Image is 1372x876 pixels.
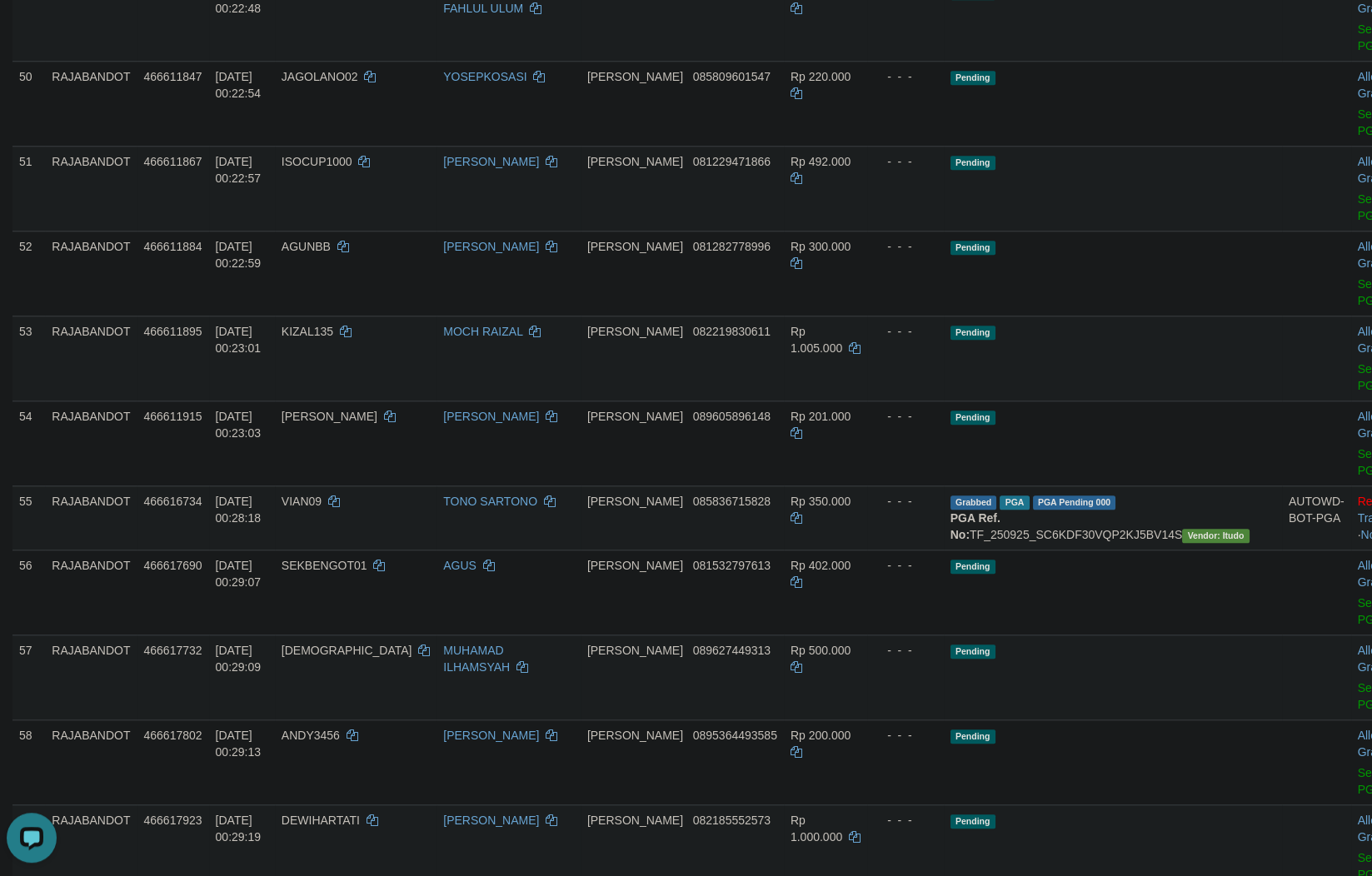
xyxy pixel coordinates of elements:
span: ISOCUP1000 [282,155,352,168]
div: - - - [874,153,937,170]
span: [PERSON_NAME] [587,559,683,572]
td: 54 [12,401,45,485]
span: 466611884 [143,240,202,253]
td: RAJABANDOT [45,146,137,231]
span: Copy 081282778996 to clipboard [693,240,771,253]
span: [PERSON_NAME] [587,70,683,83]
span: VIAN09 [282,495,322,508]
button: Open LiveChat chat widget [7,7,57,57]
td: RAJABANDOT [45,485,137,550]
span: Pending [950,645,995,659]
span: Copy 081229471866 to clipboard [693,155,771,168]
span: [DATE] 00:23:01 [216,325,262,355]
a: MOCH RAIZAL [443,325,522,338]
span: 466617802 [143,729,202,742]
a: YOSEPKOSASI [443,70,526,83]
td: RAJABANDOT [45,61,137,146]
span: [PERSON_NAME] [587,729,683,742]
a: TONO SARTONO [443,495,537,508]
a: [PERSON_NAME] [443,155,539,168]
span: Grabbed [950,495,997,510]
td: 50 [12,61,45,146]
span: 466617732 [143,644,202,657]
div: - - - [874,493,937,510]
a: MUHAMAD ILHAMSYAH [443,644,510,674]
span: Pending [950,241,995,255]
td: 56 [12,550,45,635]
span: Copy 0895364493585 to clipboard [693,729,777,742]
span: Copy 089627449313 to clipboard [693,644,771,657]
span: [PERSON_NAME] [587,644,683,657]
span: [DATE] 00:28:18 [216,495,262,525]
td: 57 [12,635,45,719]
span: Rp 1.000.000 [791,814,842,844]
div: - - - [874,557,937,574]
span: Rp 350.000 [791,495,851,508]
span: Copy 082219830611 to clipboard [693,325,771,338]
span: 466617923 [143,814,202,827]
span: Pending [950,560,995,574]
span: Rp 201.000 [791,410,851,423]
td: RAJABANDOT [45,635,137,719]
span: Copy 089605896148 to clipboard [693,410,771,423]
a: [PERSON_NAME] [443,729,539,742]
span: Pending [950,156,995,170]
span: [DEMOGRAPHIC_DATA] [282,644,412,657]
a: [PERSON_NAME] [443,814,539,827]
td: 55 [12,485,45,550]
div: - - - [874,812,937,829]
div: - - - [874,238,937,255]
a: [PERSON_NAME] [443,240,539,253]
span: [PERSON_NAME] [587,814,683,827]
span: Rp 500.000 [791,644,851,657]
span: 466611915 [143,410,202,423]
span: Pending [950,326,995,340]
div: - - - [874,323,937,340]
span: 466617690 [143,559,202,572]
span: [DATE] 00:29:07 [216,559,262,589]
b: PGA Ref. No: [950,511,1000,541]
span: Rp 220.000 [791,70,851,83]
span: [DATE] 00:29:09 [216,644,262,674]
span: Pending [950,71,995,85]
span: KIZAL135 [282,325,333,338]
span: AGUNBB [282,240,331,253]
span: PGA Pending [1033,495,1116,510]
td: RAJABANDOT [45,231,137,316]
span: [PERSON_NAME] [587,495,683,508]
td: AUTOWD-BOT-PGA [1282,485,1351,550]
span: 466616734 [143,495,202,508]
span: Pending [950,814,995,829]
span: Copy 081532797613 to clipboard [693,559,771,572]
div: - - - [874,408,937,425]
td: TF_250925_SC6KDF30VQP2KJ5BV14S [944,485,1282,550]
div: - - - [874,642,937,659]
span: Copy 085809601547 to clipboard [693,70,771,83]
span: 466611847 [143,70,202,83]
div: - - - [874,727,937,744]
span: Rp 300.000 [791,240,851,253]
td: 53 [12,316,45,401]
span: Rp 402.000 [791,559,851,572]
span: [DATE] 00:23:03 [216,410,262,440]
span: [PERSON_NAME] [587,410,683,423]
td: 52 [12,231,45,316]
span: Rp 1.005.000 [791,325,842,355]
td: RAJABANDOT [45,719,137,804]
span: [PERSON_NAME] [587,240,683,253]
span: [DATE] 00:22:59 [216,240,262,270]
span: [DATE] 00:29:19 [216,814,262,844]
span: [PERSON_NAME] [282,410,377,423]
span: Marked by adkpebhi [1000,495,1029,510]
span: Pending [950,729,995,744]
span: DEWIHARTATI [282,814,360,827]
span: [DATE] 00:22:54 [216,70,262,100]
a: [PERSON_NAME] [443,410,539,423]
span: Vendor URL: https://secure6.1velocity.biz [1182,529,1249,543]
span: [PERSON_NAME] [587,325,683,338]
span: Rp 200.000 [791,729,851,742]
span: Copy 082185552573 to clipboard [693,814,771,827]
span: 466611895 [143,325,202,338]
span: ANDY3456 [282,729,340,742]
a: AGUS [443,559,476,572]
